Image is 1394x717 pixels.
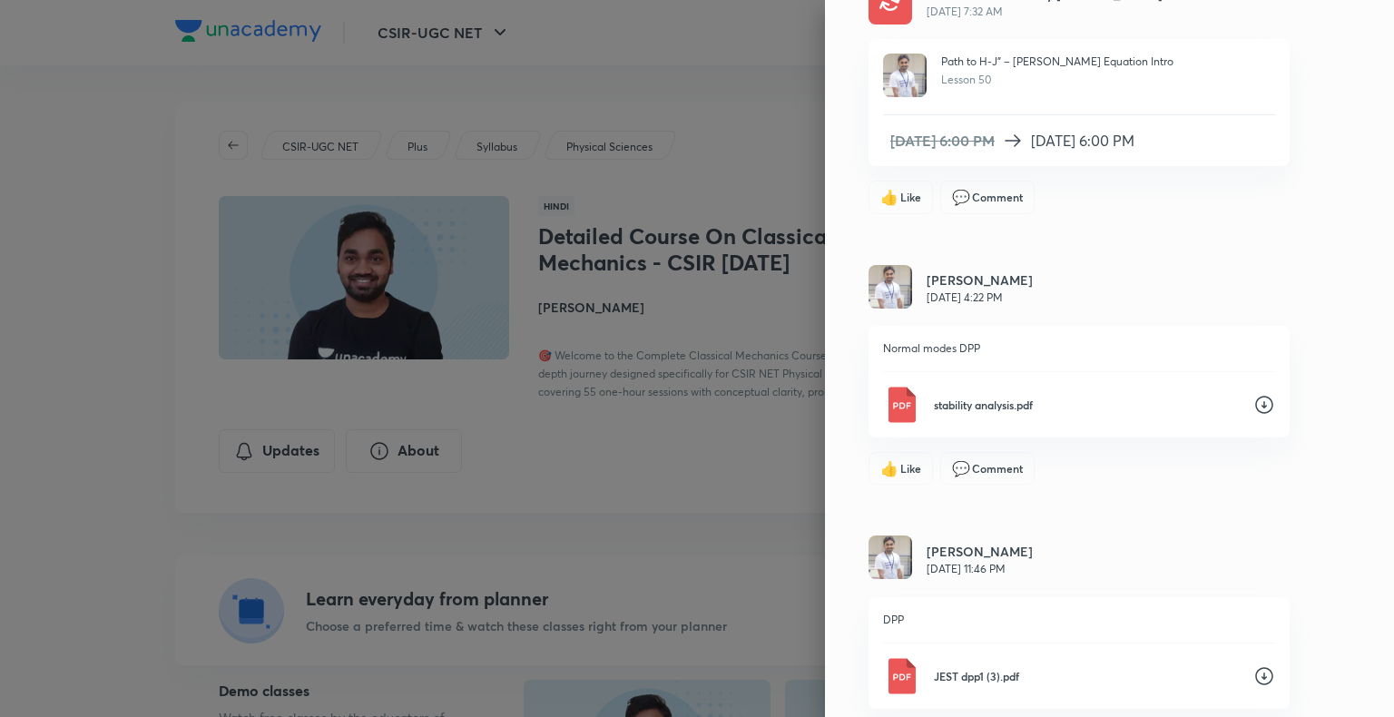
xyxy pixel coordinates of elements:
span: Comment [972,460,1023,476]
p: stability analysis.pdf [934,397,1239,413]
p: DPP [883,612,1275,628]
span: Comment [972,189,1023,205]
span: Like [900,460,921,476]
p: Path to H-J” – [PERSON_NAME] Equation Intro [941,54,1173,70]
span: [DATE] 7:32 AM [927,4,1163,20]
img: Pdf [883,387,919,423]
span: like [880,460,898,476]
span: Like [900,189,921,205]
h6: [PERSON_NAME] [927,270,1033,290]
span: Lesson 50 [941,73,991,86]
span: [DATE] 6:00 PM [890,130,995,152]
span: comment [952,460,970,476]
p: [DATE] 11:46 PM [927,561,1033,577]
p: Normal modes DPP [883,340,1275,357]
span: comment [952,189,970,205]
p: JEST dpp1 (3).pdf [934,668,1239,684]
span: [DATE] 6:00 PM [1031,130,1134,152]
p: [DATE] 4:22 PM [927,290,1033,306]
img: Avatar [869,535,912,579]
h6: [PERSON_NAME] [927,542,1033,561]
img: Avatar [869,265,912,309]
img: Pdf [883,658,919,694]
img: Avatar [883,54,927,97]
span: like [880,189,898,205]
